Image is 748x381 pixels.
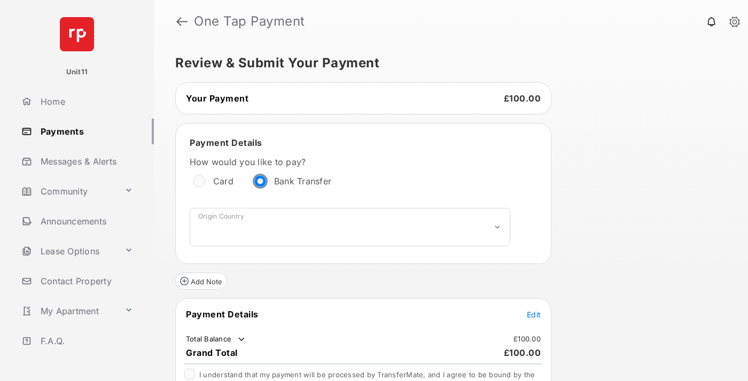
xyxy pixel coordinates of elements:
button: Edit [527,309,541,320]
p: Unit11 [66,67,88,77]
a: Home [17,89,154,114]
img: svg+xml;base64,PHN2ZyB4bWxucz0iaHR0cDovL3d3dy53My5vcmcvMjAwMC9zdmciIHdpZHRoPSI2NCIgaGVpZ2h0PSI2NC... [60,17,94,51]
label: Card [213,176,233,186]
a: F.A.Q. [17,328,154,354]
span: Edit [527,310,541,319]
a: Community [17,178,120,204]
a: My Apartment [17,298,120,324]
label: Bank Transfer [274,176,331,186]
a: Messages & Alerts [17,149,154,174]
h5: Review & Submit Your Payment [175,57,718,69]
span: £100.00 [504,93,541,104]
span: Grand Total [186,347,238,358]
span: Your Payment [186,93,248,104]
button: Add Note [175,273,227,290]
a: Announcements [17,208,154,234]
a: Payments [17,119,154,144]
span: Payment Details [190,137,262,148]
strong: One Tap Payment [194,15,305,28]
a: Lease Options [17,238,120,264]
label: How would you like to pay? [190,157,510,167]
a: Contact Property [17,268,154,294]
td: £100.00 [513,334,541,344]
span: £100.00 [504,347,541,358]
td: Total Balance [185,334,247,345]
span: Payment Details [186,309,259,320]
